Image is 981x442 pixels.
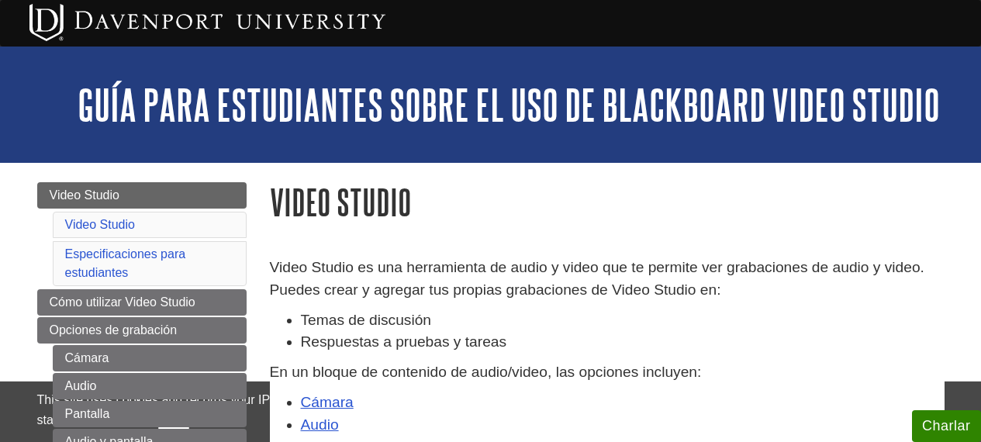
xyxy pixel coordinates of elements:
[37,289,247,316] a: Cómo utilizar Video Studio
[301,416,339,433] a: Audio
[270,182,945,222] h1: Video Studio
[50,295,195,309] span: Cómo utilizar Video Studio
[53,345,247,371] a: Cámara
[65,247,186,279] a: Especificaciones para estudiantes
[37,317,247,344] a: Opciones de grabación
[29,4,385,41] img: Davenport University
[301,394,354,410] a: Cámara
[301,331,945,354] li: Respuestas a pruebas y tareas
[53,401,247,427] a: Pantalla
[78,81,940,129] a: Guía para estudiantes sobre el uso de Blackboard Video Studio
[50,323,178,337] span: Opciones de grabación
[50,188,119,202] span: Video Studio
[301,309,945,332] li: Temas de discusión
[65,218,135,231] a: Video Studio
[53,373,247,399] a: Audio
[270,361,945,384] p: En un bloque de contenido de audio/video, las opciones incluyen:
[912,410,981,442] button: Charlar
[270,257,945,302] p: Video Studio es una herramienta de audio y video que te permite ver grabaciones de audio y video....
[37,182,247,209] a: Video Studio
